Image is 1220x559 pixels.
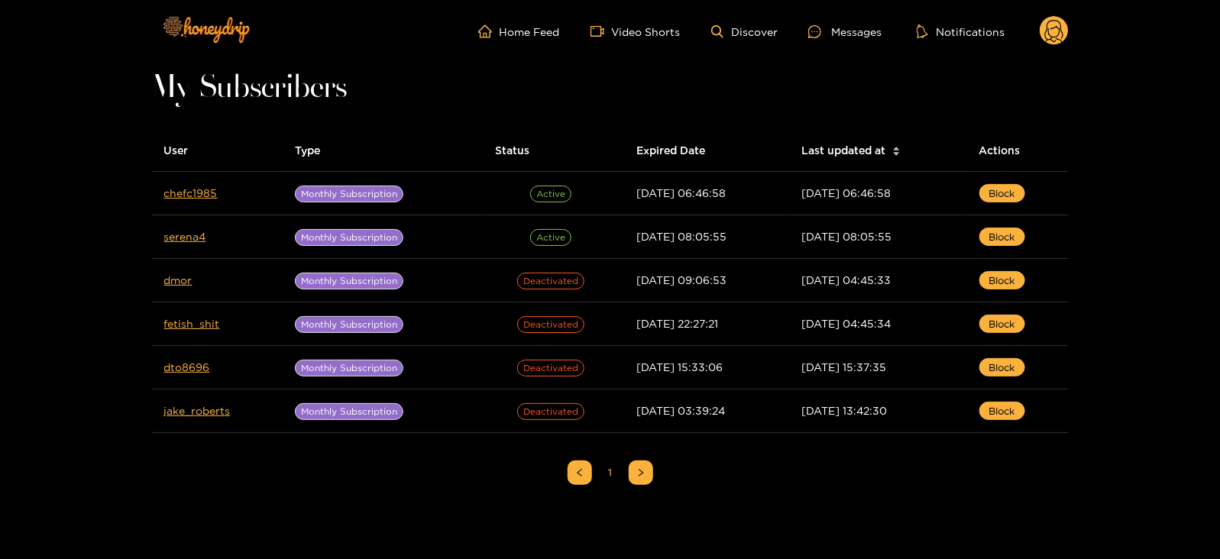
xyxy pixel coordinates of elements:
[164,231,206,242] a: serena4
[808,23,882,40] div: Messages
[478,24,500,38] span: home
[295,186,403,202] span: Monthly Subscription
[295,403,403,420] span: Monthly Subscription
[599,461,622,484] a: 1
[989,316,1015,331] span: Block
[979,315,1025,333] button: Block
[636,274,726,286] span: [DATE] 09:06:53
[802,318,892,329] span: [DATE] 04:45:34
[295,273,403,289] span: Monthly Subscription
[164,318,220,329] a: fetish_shit
[295,360,403,376] span: Monthly Subscription
[598,460,623,485] li: 1
[152,130,283,172] th: User
[517,403,584,420] span: Deactivated
[989,229,1015,244] span: Block
[530,229,571,246] span: Active
[802,405,888,416] span: [DATE] 13:42:30
[979,228,1025,246] button: Block
[979,184,1025,202] button: Block
[989,360,1015,375] span: Block
[295,229,403,246] span: Monthly Subscription
[478,24,560,38] a: Home Feed
[629,460,653,485] li: Next Page
[892,144,901,153] span: caret-up
[979,271,1025,289] button: Block
[624,130,789,172] th: Expired Date
[164,274,193,286] a: dmor
[591,24,681,38] a: Video Shorts
[802,231,892,242] span: [DATE] 08:05:55
[802,142,886,159] span: Last updated at
[295,316,403,333] span: Monthly Subscription
[517,360,584,376] span: Deactivated
[989,403,1015,418] span: Block
[711,25,778,38] a: Discover
[979,358,1025,376] button: Block
[484,130,625,172] th: Status
[530,186,571,202] span: Active
[568,460,592,485] button: left
[164,187,218,199] a: chefc1985
[629,460,653,485] button: right
[636,187,726,199] span: [DATE] 06:46:58
[636,361,723,373] span: [DATE] 15:33:06
[568,460,592,485] li: Previous Page
[802,187,892,199] span: [DATE] 06:46:58
[591,24,612,38] span: video-camera
[979,402,1025,420] button: Block
[164,405,231,416] a: jake_roberts
[575,468,584,477] span: left
[636,468,646,477] span: right
[912,24,1009,39] button: Notifications
[283,130,484,172] th: Type
[517,316,584,333] span: Deactivated
[989,186,1015,201] span: Block
[636,231,726,242] span: [DATE] 08:05:55
[636,405,725,416] span: [DATE] 03:39:24
[164,361,210,373] a: dto8696
[517,273,584,289] span: Deactivated
[967,130,1069,172] th: Actions
[152,78,1069,99] h1: My Subscribers
[636,318,718,329] span: [DATE] 22:27:21
[802,274,892,286] span: [DATE] 04:45:33
[989,273,1015,288] span: Block
[802,361,887,373] span: [DATE] 15:37:35
[892,150,901,158] span: caret-down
